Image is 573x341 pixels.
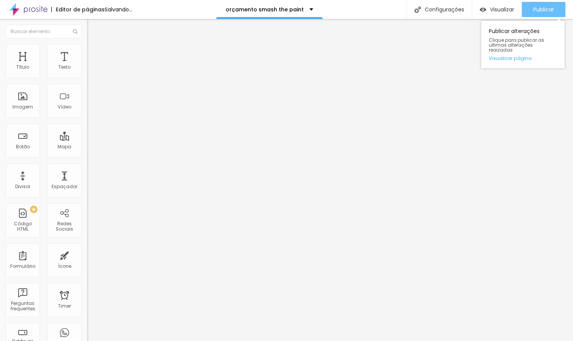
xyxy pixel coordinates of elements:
[16,144,30,149] div: Botão
[414,6,421,13] img: Icone
[16,64,29,70] div: Título
[533,6,554,13] span: Publicar
[8,221,38,232] div: Código HTML
[49,221,79,232] div: Redes Sociais
[490,6,514,13] span: Visualizar
[481,21,565,68] div: Publicar alterações
[226,7,304,12] p: orçamento smash the paint
[10,264,35,269] div: Formulário
[480,6,486,13] img: view-1.svg
[52,184,77,189] div: Espaçador
[58,144,71,149] div: Mapa
[8,301,38,312] div: Perguntas frequentes
[6,25,82,38] input: Buscar elemento
[13,104,33,110] div: Imagem
[51,7,105,12] div: Editor de páginas
[58,303,71,309] div: Timer
[58,264,71,269] div: Ícone
[105,7,132,12] div: Salvando...
[472,2,522,17] button: Visualizar
[15,184,30,189] div: Divisor
[489,56,557,61] a: Visualizar página
[58,64,71,70] div: Texto
[522,2,565,17] button: Publicar
[58,104,71,110] div: Vídeo
[489,38,557,53] span: Clique para publicar as ultimas alterações reaizadas
[73,29,77,34] img: Icone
